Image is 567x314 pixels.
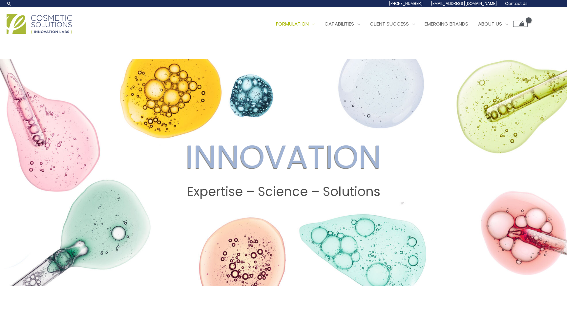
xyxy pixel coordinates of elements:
span: Emerging Brands [425,20,468,27]
span: Client Success [370,20,409,27]
span: About Us [478,20,502,27]
img: Cosmetic Solutions Logo [7,14,72,34]
nav: Site Navigation [266,14,528,34]
h2: INNOVATION [6,138,561,176]
span: [PHONE_NUMBER] [389,1,423,6]
a: Search icon link [7,1,12,6]
span: Contact Us [505,1,528,6]
a: About Us [473,14,513,34]
a: Client Success [365,14,420,34]
span: [EMAIL_ADDRESS][DOMAIN_NAME] [431,1,497,6]
a: Formulation [271,14,320,34]
a: Capabilities [320,14,365,34]
a: Emerging Brands [420,14,473,34]
span: Formulation [276,20,309,27]
span: Capabilities [325,20,354,27]
h2: Expertise – Science – Solutions [6,184,561,199]
a: View Shopping Cart, empty [513,21,528,27]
